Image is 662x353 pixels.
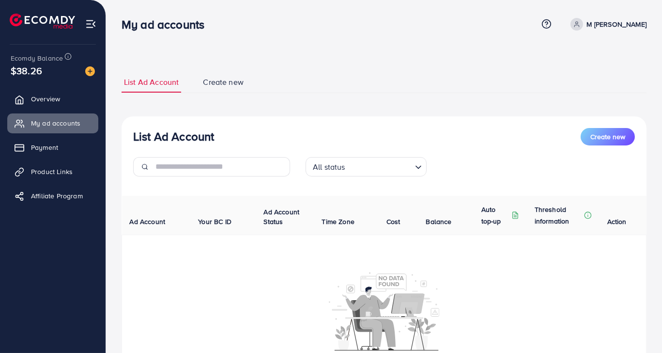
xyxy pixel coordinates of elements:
[7,186,98,206] a: Affiliate Program
[133,129,214,144] h3: List Ad Account
[124,77,179,88] span: List Ad Account
[607,217,627,226] span: Action
[322,217,354,226] span: Time Zone
[590,132,625,142] span: Create new
[31,167,73,176] span: Product Links
[130,217,166,226] span: Ad Account
[203,77,244,88] span: Create new
[587,18,647,30] p: M [PERSON_NAME]
[263,207,299,226] span: Ad Account Status
[85,18,96,30] img: menu
[481,204,509,227] p: Auto top-up
[31,118,80,128] span: My ad accounts
[621,309,655,346] iframe: Chat
[329,271,439,351] img: No account
[7,162,98,181] a: Product Links
[348,158,411,174] input: Search for option
[581,128,635,145] button: Create new
[7,113,98,133] a: My ad accounts
[7,138,98,157] a: Payment
[386,217,400,226] span: Cost
[31,94,60,104] span: Overview
[306,157,427,176] div: Search for option
[567,18,647,31] a: M [PERSON_NAME]
[11,53,63,63] span: Ecomdy Balance
[31,143,58,152] span: Payment
[7,89,98,109] a: Overview
[11,64,42,78] span: $38.26
[10,14,75,29] img: logo
[311,160,347,174] span: All status
[426,217,451,226] span: Balance
[122,17,212,32] h3: My ad accounts
[31,191,83,201] span: Affiliate Program
[198,217,231,226] span: Your BC ID
[85,66,95,76] img: image
[535,204,582,227] p: Threshold information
